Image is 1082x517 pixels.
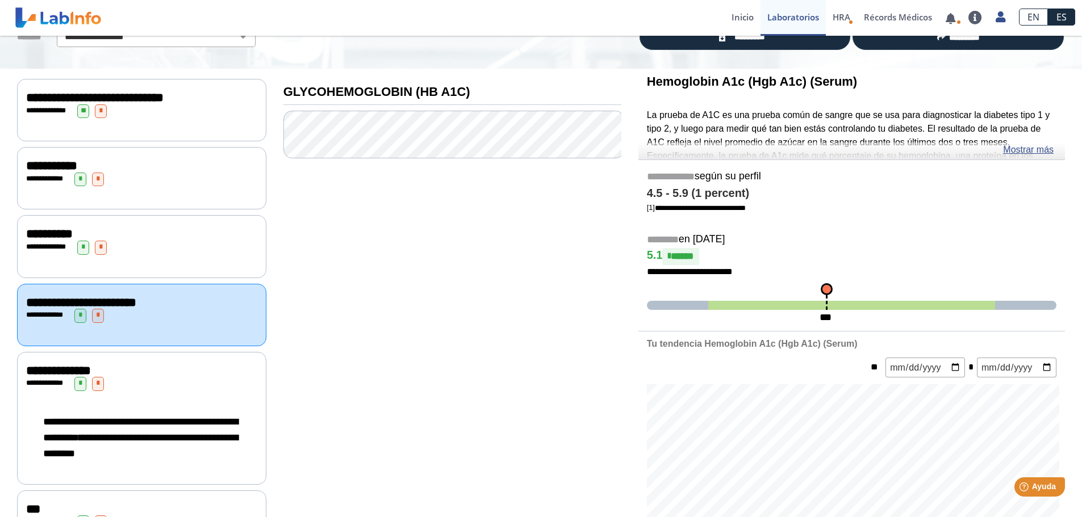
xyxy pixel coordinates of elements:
b: Hemoglobin A1c (Hgb A1c) (Serum) [647,74,857,89]
span: HRA [833,11,850,23]
input: mm/dd/yyyy [977,358,1056,377]
a: ES [1048,9,1075,26]
h5: en [DATE] [647,233,1056,246]
a: [1] [647,203,746,212]
h5: según su perfil [647,170,1056,183]
a: EN [1019,9,1048,26]
iframe: Help widget launcher [981,473,1070,505]
h4: 4.5 - 5.9 (1 percent) [647,187,1056,200]
h4: 5.1 [647,248,1056,265]
b: GLYCOHEMOGLOBIN (HB A1C) [283,85,470,99]
p: La prueba de A1C es una prueba común de sangre que se usa para diagnosticar la diabetes tipo 1 y ... [647,108,1056,203]
input: mm/dd/yyyy [885,358,965,377]
b: Tu tendencia Hemoglobin A1c (Hgb A1c) (Serum) [647,339,858,348]
a: Mostrar más [1003,143,1054,157]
